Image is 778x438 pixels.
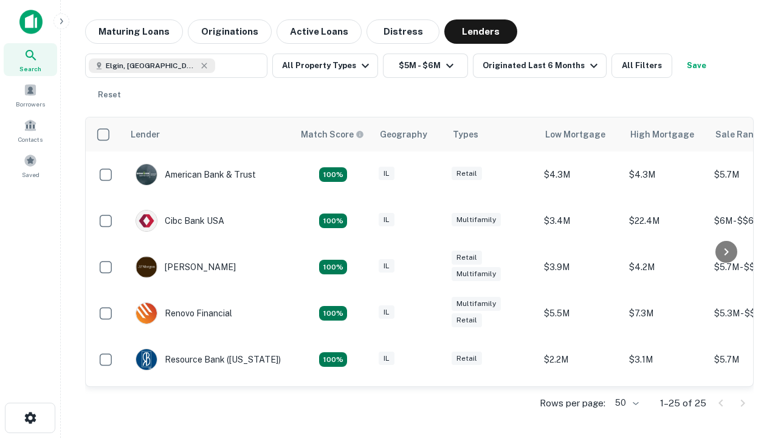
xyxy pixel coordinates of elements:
button: Maturing Loans [85,19,183,44]
div: American Bank & Trust [136,164,256,186]
div: IL [379,167,394,181]
td: $3.1M [623,336,708,383]
button: Originated Last 6 Months [473,54,607,78]
button: Originations [188,19,272,44]
td: $4.2M [623,244,708,290]
button: Active Loans [277,19,362,44]
span: Search [19,64,41,74]
button: All Property Types [272,54,378,78]
th: Low Mortgage [538,117,623,151]
iframe: Chat Widget [717,302,778,360]
div: IL [379,259,394,273]
th: Capitalize uses an advanced AI algorithm to match your search with the best lender. The match sco... [294,117,373,151]
div: Originated Last 6 Months [483,58,601,73]
td: $3.4M [538,198,623,244]
div: 50 [610,394,641,412]
th: Lender [123,117,294,151]
div: Retail [452,313,482,327]
div: IL [379,305,394,319]
a: Search [4,43,57,76]
div: Matching Properties: 7, hasApolloMatch: undefined [319,167,347,182]
img: picture [136,210,157,231]
td: $5.5M [538,290,623,336]
div: Types [453,127,478,142]
button: Distress [367,19,439,44]
td: $4.3M [538,151,623,198]
td: $7.3M [623,290,708,336]
div: Cibc Bank USA [136,210,224,232]
th: Geography [373,117,446,151]
td: $22.4M [623,198,708,244]
div: Retail [452,352,482,366]
img: picture [136,164,157,185]
td: $4M [623,383,708,429]
div: Multifamily [452,213,501,227]
td: $2.2M [538,336,623,383]
span: Saved [22,170,40,179]
span: Borrowers [16,99,45,109]
img: picture [136,349,157,370]
span: Contacts [18,134,43,144]
div: IL [379,213,394,227]
div: High Mortgage [630,127,694,142]
td: $4M [538,383,623,429]
p: Rows per page: [540,396,605,411]
div: Matching Properties: 4, hasApolloMatch: undefined [319,260,347,274]
div: Lender [131,127,160,142]
div: Geography [380,127,427,142]
td: $3.9M [538,244,623,290]
div: Renovo Financial [136,302,232,324]
button: $5M - $6M [383,54,468,78]
div: Multifamily [452,267,501,281]
th: High Mortgage [623,117,708,151]
th: Types [446,117,538,151]
a: Contacts [4,114,57,147]
div: Capitalize uses an advanced AI algorithm to match your search with the best lender. The match sco... [301,128,364,141]
div: Matching Properties: 4, hasApolloMatch: undefined [319,352,347,367]
img: picture [136,303,157,324]
td: $4.3M [623,151,708,198]
button: All Filters [611,54,672,78]
button: Lenders [444,19,517,44]
img: capitalize-icon.png [19,10,43,34]
div: Retail [452,167,482,181]
div: Low Mortgage [545,127,605,142]
div: Multifamily [452,297,501,311]
span: Elgin, [GEOGRAPHIC_DATA], [GEOGRAPHIC_DATA] [106,60,197,71]
a: Borrowers [4,78,57,111]
button: Reset [90,83,129,107]
div: Matching Properties: 4, hasApolloMatch: undefined [319,306,347,321]
div: Retail [452,251,482,265]
div: [PERSON_NAME] [136,256,236,278]
div: Resource Bank ([US_STATE]) [136,349,281,370]
div: IL [379,352,394,366]
h6: Match Score [301,128,362,141]
p: 1–25 of 25 [660,396,706,411]
img: picture [136,257,157,277]
a: Saved [4,149,57,182]
button: Save your search to get updates of matches that match your search criteria. [677,54,716,78]
div: Matching Properties: 4, hasApolloMatch: undefined [319,214,347,228]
